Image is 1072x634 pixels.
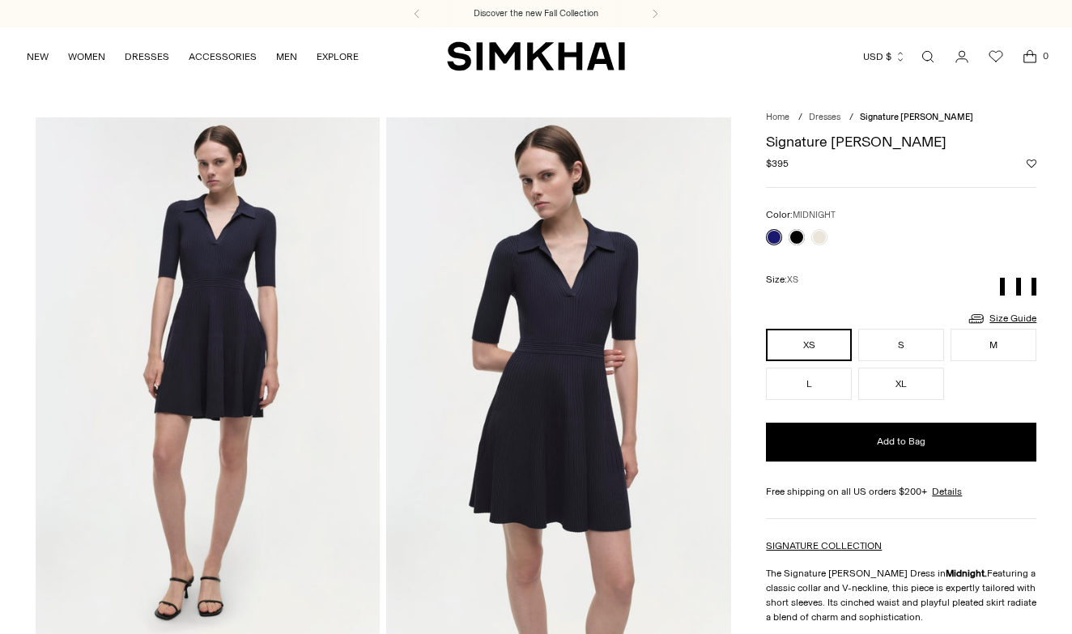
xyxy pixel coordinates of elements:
button: S [858,329,944,361]
a: Discover the new Fall Collection [474,7,598,20]
img: Signature Patricia Dress [386,117,730,634]
button: XS [766,329,852,361]
a: SIGNATURE COLLECTION [766,540,882,551]
img: Signature Patricia Dress [36,117,380,634]
a: MEN [276,39,297,74]
span: Signature [PERSON_NAME] [860,112,973,122]
a: Open cart modal [1014,40,1046,73]
span: MIDNIGHT [793,210,836,220]
a: ACCESSORIES [189,39,257,74]
strong: Midnight. [946,568,987,579]
label: Color: [766,207,836,223]
a: WOMEN [68,39,105,74]
button: L [766,368,852,400]
button: XL [858,368,944,400]
a: SIMKHAI [447,40,625,72]
div: / [849,111,853,125]
a: Home [766,112,789,122]
span: 0 [1038,49,1053,63]
p: The Signature [PERSON_NAME] Dress in Featuring a classic collar and V-neckline, this piece is exp... [766,566,1036,624]
button: Add to Wishlist [1027,159,1036,168]
button: M [951,329,1036,361]
div: Free shipping on all US orders $200+ [766,484,1036,499]
nav: breadcrumbs [766,111,1036,125]
a: DRESSES [125,39,169,74]
a: Wishlist [980,40,1012,73]
span: XS [787,274,798,285]
a: NEW [27,39,49,74]
a: Open search modal [912,40,944,73]
span: $395 [766,156,789,171]
a: Go to the account page [946,40,978,73]
a: Size Guide [967,308,1036,329]
span: Add to Bag [877,435,925,449]
label: Size: [766,272,798,287]
button: USD $ [863,39,906,74]
div: / [798,111,802,125]
button: Add to Bag [766,423,1036,462]
a: EXPLORE [317,39,359,74]
a: Dresses [809,112,840,122]
h1: Signature [PERSON_NAME] [766,134,1036,149]
a: Details [932,484,962,499]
